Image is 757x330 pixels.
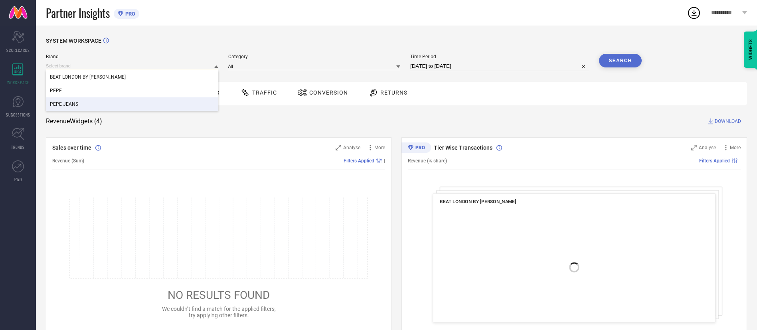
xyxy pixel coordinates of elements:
span: Analyse [343,145,360,150]
input: Select time period [410,61,589,71]
span: NO RESULTS FOUND [168,289,270,302]
svg: Zoom [336,145,341,150]
button: Search [599,54,642,67]
span: PEPE JEANS [50,101,78,107]
span: More [730,145,741,150]
span: Revenue Widgets ( 4 ) [46,117,102,125]
span: FWD [14,176,22,182]
span: We couldn’t find a match for the applied filters, try applying other filters. [162,306,276,318]
span: PEPE [50,88,62,93]
span: SYSTEM WORKSPACE [46,38,101,44]
span: Time Period [410,54,589,59]
span: Tier Wise Transactions [434,144,492,151]
span: Analyse [699,145,716,150]
span: Revenue (Sum) [52,158,84,164]
span: Filters Applied [344,158,374,164]
span: Filters Applied [699,158,730,164]
span: Sales over time [52,144,91,151]
div: PEPE [46,84,218,97]
span: Revenue (% share) [408,158,447,164]
span: SCORECARDS [6,47,30,53]
span: PRO [123,11,135,17]
span: TRENDS [11,144,25,150]
span: Traffic [252,89,277,96]
span: WORKSPACE [7,79,29,85]
span: BEAT LONDON BY [PERSON_NAME] [440,199,516,204]
span: Partner Insights [46,5,110,21]
div: PEPE JEANS [46,97,218,111]
span: SUGGESTIONS [6,112,30,118]
span: BEAT LONDON BY [PERSON_NAME] [50,74,126,80]
span: More [374,145,385,150]
span: DOWNLOAD [715,117,741,125]
span: Category [228,54,401,59]
div: Premium [401,142,431,154]
span: | [739,158,741,164]
span: | [384,158,385,164]
input: Select brand [46,62,218,70]
span: Returns [380,89,407,96]
svg: Zoom [691,145,697,150]
div: BEAT LONDON BY PEPE JEANS [46,70,218,84]
span: Brand [46,54,218,59]
div: Open download list [687,6,701,20]
span: Conversion [309,89,348,96]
